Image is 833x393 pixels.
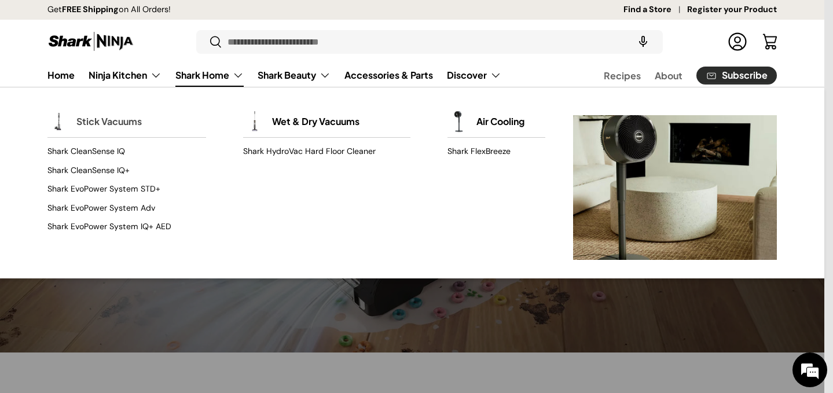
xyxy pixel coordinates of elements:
summary: Ninja Kitchen [82,64,168,87]
a: Home [47,64,75,86]
speech-search-button: Search by voice [625,29,662,54]
a: Register your Product [687,3,777,16]
a: Subscribe [696,67,777,85]
a: Recipes [604,64,641,87]
summary: Shark Home [168,64,251,87]
p: Get on All Orders! [47,3,171,16]
a: Find a Store [623,3,687,16]
nav: Secondary [576,64,777,87]
a: Accessories & Parts [344,64,433,86]
a: About [655,64,682,87]
summary: Discover [440,64,508,87]
strong: FREE Shipping [62,4,119,14]
span: Subscribe [722,71,768,80]
nav: Primary [47,64,501,87]
img: Shark Ninja Philippines [47,30,134,53]
summary: Shark Beauty [251,64,337,87]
